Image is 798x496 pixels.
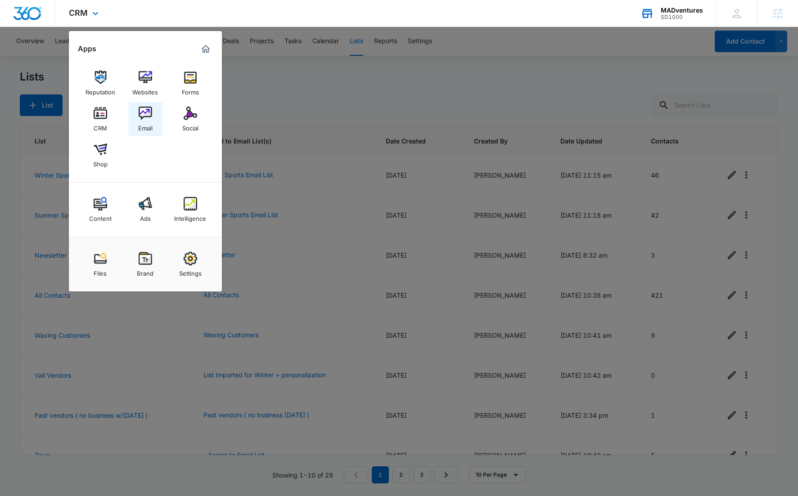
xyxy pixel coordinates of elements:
[140,210,151,222] div: Ads
[128,102,162,136] a: Email
[78,45,96,53] h2: Apps
[132,84,158,96] div: Websites
[94,265,107,277] div: Files
[86,84,115,96] div: Reputation
[93,156,108,168] div: Shop
[661,7,703,14] div: account name
[128,192,162,227] a: Ads
[173,192,207,227] a: Intelligence
[89,210,112,222] div: Content
[173,247,207,282] a: Settings
[83,138,117,172] a: Shop
[179,265,202,277] div: Settings
[182,84,199,96] div: Forms
[83,102,117,136] a: CRM
[174,210,206,222] div: Intelligence
[83,247,117,282] a: Files
[182,120,198,132] div: Social
[137,265,153,277] div: Brand
[173,66,207,100] a: Forms
[83,66,117,100] a: Reputation
[94,120,107,132] div: CRM
[198,42,213,56] a: Marketing 360® Dashboard
[83,192,117,227] a: Content
[138,120,153,132] div: Email
[661,14,703,20] div: account id
[173,102,207,136] a: Social
[128,66,162,100] a: Websites
[69,8,88,18] span: CRM
[128,247,162,282] a: Brand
